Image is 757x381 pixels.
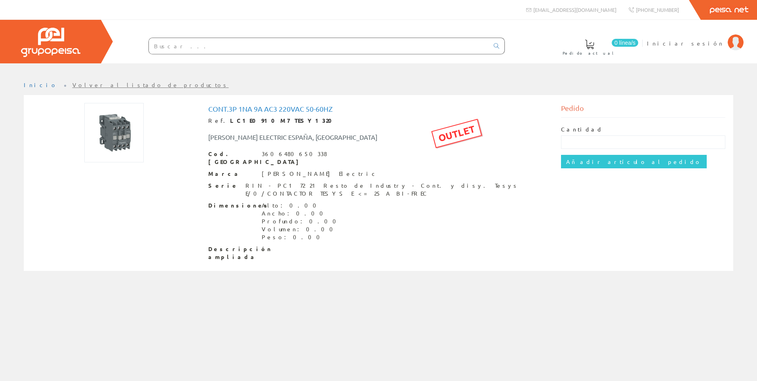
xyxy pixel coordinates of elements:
[262,225,341,233] div: Volumen: 0.00
[245,182,549,198] div: RIN - PC1 72 21 Resto de Industry - Cont. y disy. Tesys E/0/CONTACTOR TESYS E <= 25 A BI-FREC
[208,117,549,125] div: Ref.
[563,49,616,57] span: Pedido actual
[24,81,57,88] a: Inicio
[21,28,80,57] img: Grupo Peisa
[561,103,726,118] div: Pedido
[202,133,408,142] div: [PERSON_NAME] ELECTRIC ESPAÑA, [GEOGRAPHIC_DATA]
[612,39,638,47] span: 0 línea/s
[230,117,337,124] strong: LC1E0910M7 TESY1320
[208,150,256,166] span: Cod. [GEOGRAPHIC_DATA]
[149,38,489,54] input: Buscar ...
[636,6,679,13] span: [PHONE_NUMBER]
[561,155,707,168] input: Añadir artículo al pedido
[208,170,256,178] span: Marca
[208,245,256,261] span: Descripción ampliada
[262,170,378,178] div: [PERSON_NAME] Electric
[647,39,724,47] span: Iniciar sesión
[84,103,144,162] img: Foto artículo Cont.3P 1NA 9A AC3 220VAC 50-60Hz (150x150)
[208,182,240,190] span: Serie
[208,202,256,210] span: Dimensiones
[533,6,616,13] span: [EMAIL_ADDRESS][DOMAIN_NAME]
[208,105,549,113] h1: Cont.3P 1NA 9A AC3 220VAC 50-60Hz
[432,119,482,148] div: OUTLET
[262,233,341,241] div: Peso: 0.00
[262,217,341,225] div: Profundo: 0.00
[647,33,744,40] a: Iniciar sesión
[262,202,341,210] div: Alto: 0.00
[262,210,341,217] div: Ancho: 0.00
[72,81,229,88] a: Volver al listado de productos
[561,126,603,133] label: Cantidad
[262,150,327,158] div: 3606480650338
